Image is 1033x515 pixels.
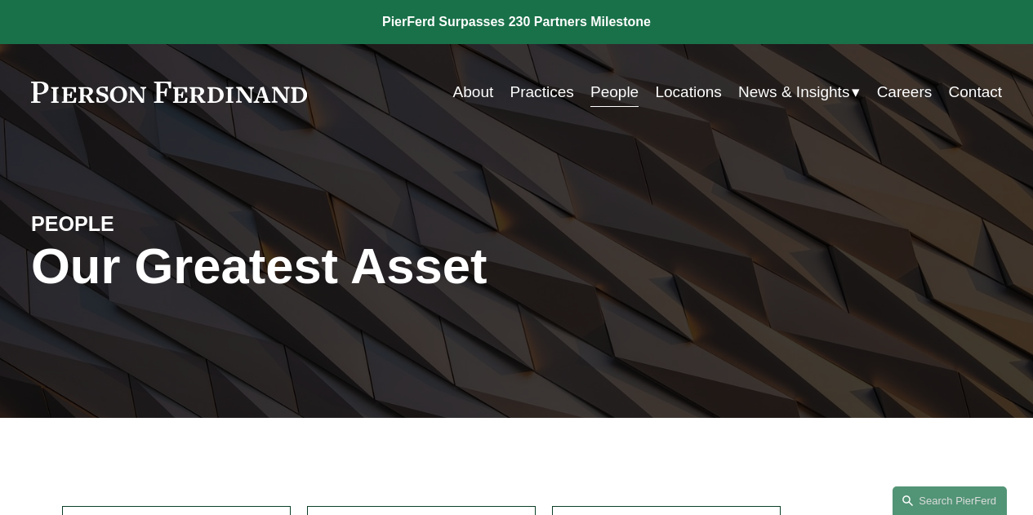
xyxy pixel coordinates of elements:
a: About [453,77,494,108]
a: Practices [510,77,574,108]
h1: Our Greatest Asset [31,238,679,295]
a: Search this site [893,486,1007,515]
a: Contact [949,77,1003,108]
a: People [590,77,639,108]
a: Careers [877,77,933,108]
span: News & Insights [738,78,849,106]
h4: PEOPLE [31,211,274,238]
a: Locations [655,77,721,108]
a: folder dropdown [738,77,860,108]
